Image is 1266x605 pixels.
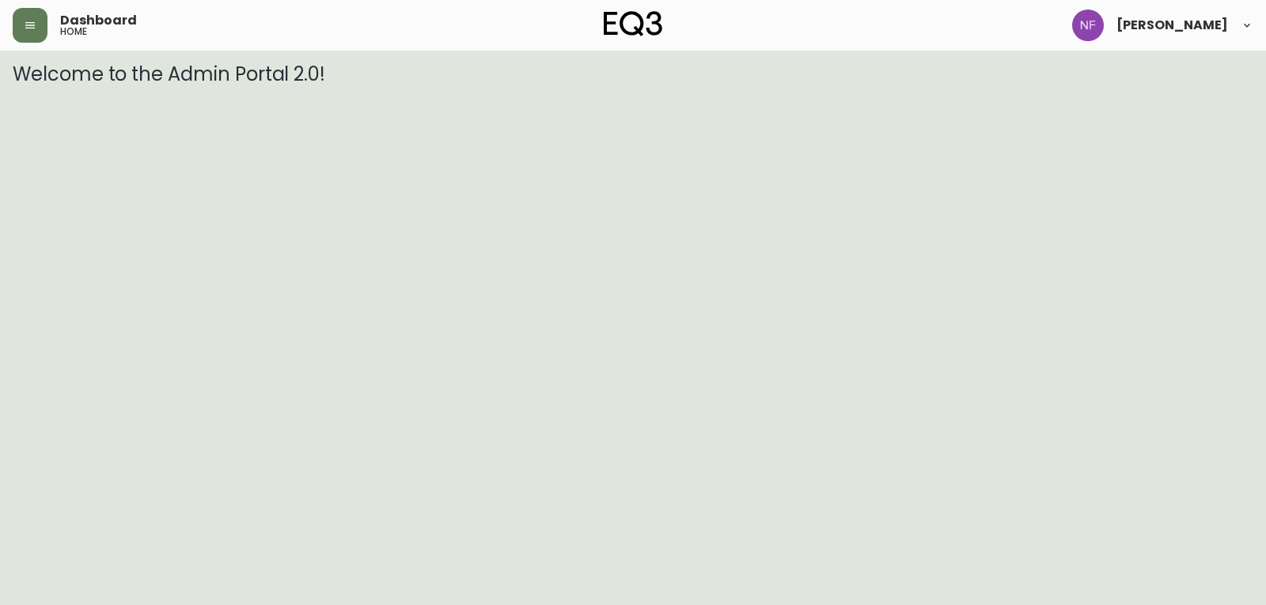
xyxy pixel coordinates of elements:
[60,27,87,36] h5: home
[13,63,1253,85] h3: Welcome to the Admin Portal 2.0!
[60,14,137,27] span: Dashboard
[604,11,662,36] img: logo
[1116,19,1228,32] span: [PERSON_NAME]
[1072,9,1104,41] img: 2185be282f521b9306f6429905cb08b1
